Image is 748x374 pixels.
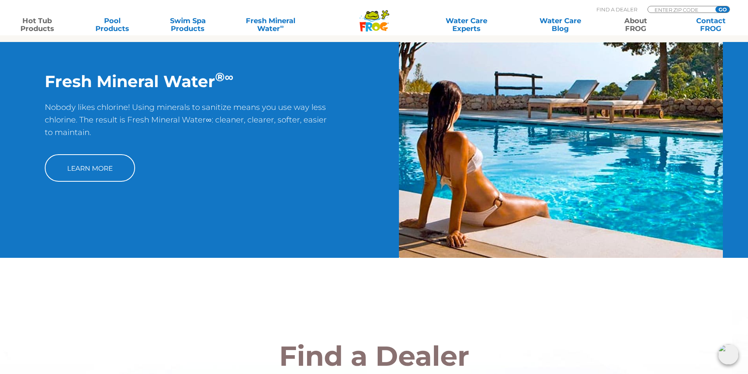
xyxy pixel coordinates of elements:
[718,344,739,365] img: openIcon
[215,69,233,84] sup: ®∞
[8,17,66,33] a: Hot TubProducts
[399,42,723,258] img: img-truth-about-salt-fpo
[596,6,637,13] p: Find A Dealer
[606,17,665,33] a: AboutFROG
[159,17,217,33] a: Swim SpaProducts
[234,17,307,33] a: Fresh MineralWater∞
[83,17,142,33] a: PoolProducts
[419,17,514,33] a: Water CareExperts
[45,154,135,182] a: Learn More
[45,101,329,146] p: Nobody likes chlorine! Using minerals to sanitize means you use way less chlorine. The result is ...
[715,6,730,13] input: GO
[654,6,707,13] input: Zip Code Form
[280,23,284,29] sup: ∞
[144,342,604,370] h2: Find a Dealer
[531,17,589,33] a: Water CareBlog
[682,17,740,33] a: ContactFROG
[45,71,329,91] h2: Fresh Mineral Water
